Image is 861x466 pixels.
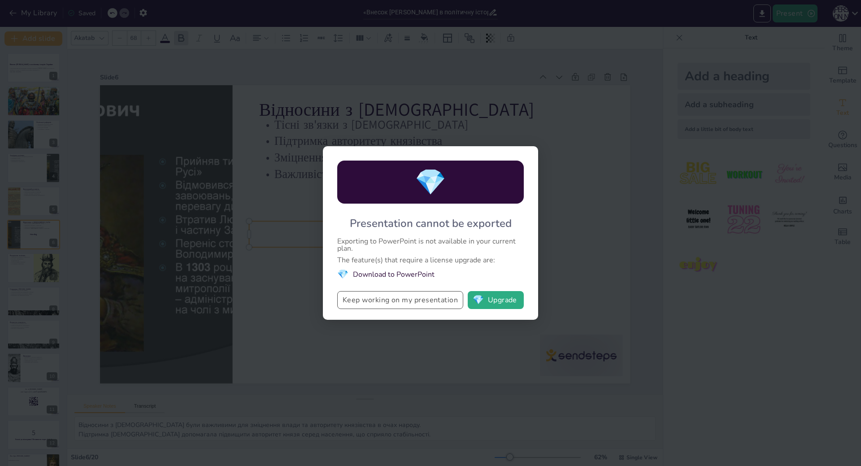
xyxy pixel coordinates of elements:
[415,165,446,200] span: diamond
[350,216,512,231] div: Presentation cannot be exported
[337,238,524,252] div: Exporting to PowerPoint is not available in your current plan.
[337,257,524,264] div: The feature(s) that require a license upgrade are:
[468,291,524,309] button: diamondUpgrade
[337,291,463,309] button: Keep working on my presentation
[337,268,524,280] li: Download to PowerPoint
[337,268,348,280] span: diamond
[473,296,484,305] span: diamond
